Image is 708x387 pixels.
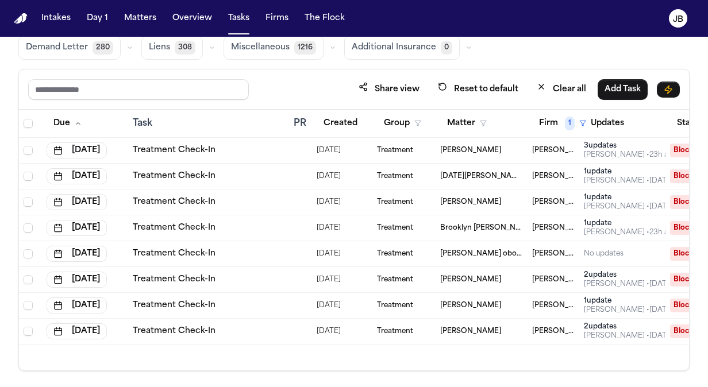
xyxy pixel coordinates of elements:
[26,42,88,53] span: Demand Letter
[82,8,113,29] button: Day 1
[352,79,426,100] button: Share view
[344,36,460,60] button: Additional Insurance0
[14,13,28,24] a: Home
[175,41,195,55] span: 308
[141,36,203,60] button: Liens308
[300,8,349,29] button: The Flock
[149,42,170,53] span: Liens
[231,42,290,53] span: Miscellaneous
[14,13,28,24] img: Finch Logo
[657,82,680,98] button: Immediate Task
[598,79,648,100] button: Add Task
[18,36,121,60] button: Demand Letter280
[37,8,75,29] button: Intakes
[261,8,293,29] button: Firms
[530,79,593,100] button: Clear all
[120,8,161,29] button: Matters
[294,41,316,55] span: 1216
[224,36,324,60] button: Miscellaneous1216
[441,41,452,55] span: 0
[168,8,217,29] button: Overview
[224,8,254,29] button: Tasks
[93,41,113,55] span: 280
[431,79,525,100] button: Reset to default
[352,42,436,53] span: Additional Insurance
[47,323,107,339] button: [DATE]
